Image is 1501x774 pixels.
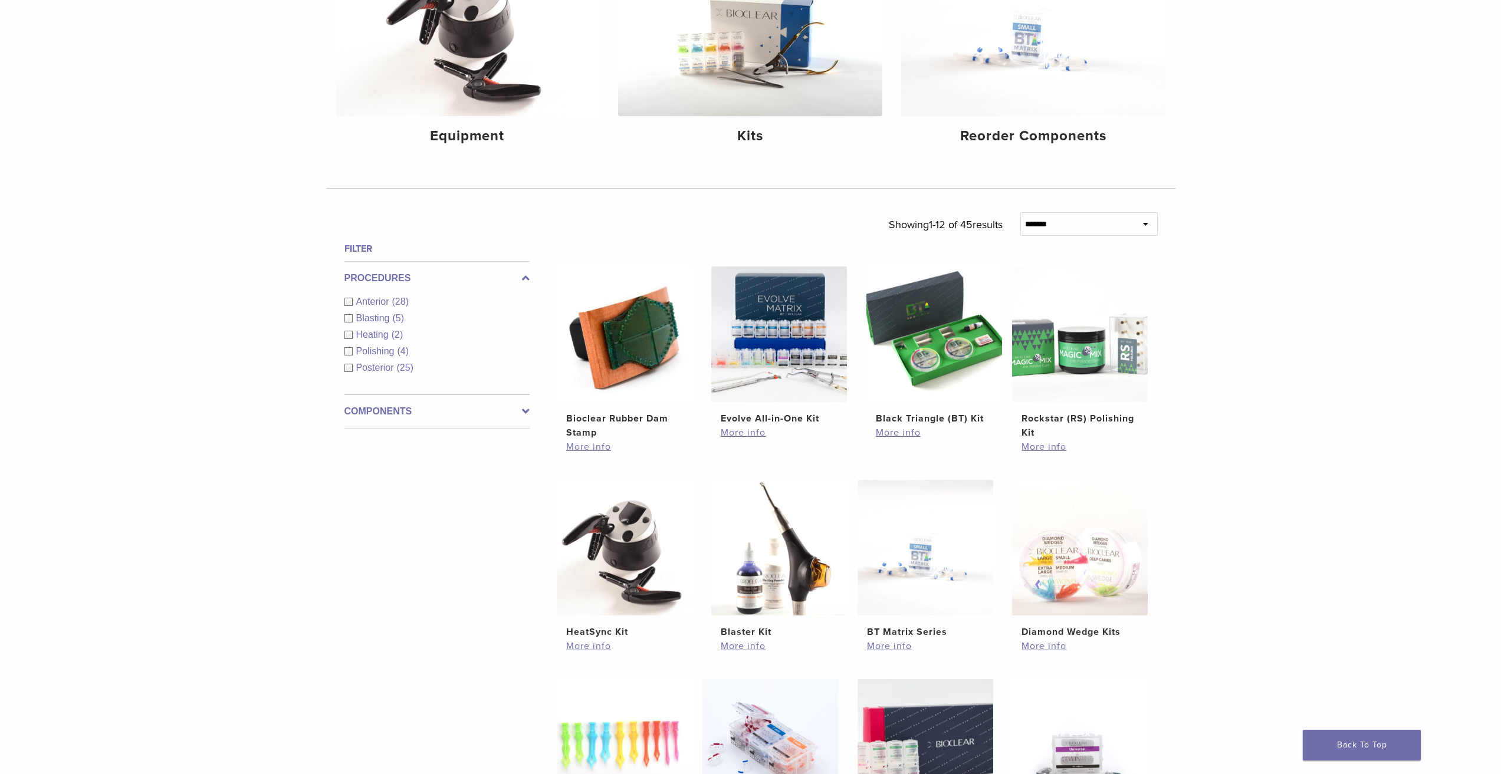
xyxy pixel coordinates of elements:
[344,404,530,419] label: Components
[721,411,837,426] h2: Evolve All-in-One Kit
[876,411,993,426] h2: Black Triangle (BT) Kit
[566,625,683,639] h2: HeatSync Kit
[1022,625,1138,639] h2: Diamond Wedge Kits
[889,212,1003,237] p: Showing results
[356,363,397,373] span: Posterior
[556,480,694,639] a: HeatSync KitHeatSync Kit
[1011,480,1149,639] a: Diamond Wedge KitsDiamond Wedge Kits
[1022,411,1138,440] h2: Rockstar (RS) Polishing Kit
[867,639,984,653] a: More info
[866,266,1002,402] img: Black Triangle (BT) Kit
[721,625,837,639] h2: Blaster Kit
[721,639,837,653] a: More info
[566,639,683,653] a: More info
[1011,266,1149,440] a: Rockstar (RS) Polishing KitRockstar (RS) Polishing Kit
[345,126,590,147] h4: Equipment
[711,480,847,615] img: Blaster Kit
[1303,730,1421,760] a: Back To Top
[557,480,692,615] img: HeatSync Kit
[356,346,398,356] span: Polishing
[929,218,973,231] span: 1-12 of 45
[392,330,403,340] span: (2)
[344,271,530,285] label: Procedures
[392,313,404,323] span: (5)
[711,266,848,426] a: Evolve All-in-One KitEvolve All-in-One Kit
[711,266,847,402] img: Evolve All-in-One Kit
[857,480,994,639] a: BT Matrix SeriesBT Matrix Series
[356,313,393,323] span: Blasting
[397,346,409,356] span: (4)
[858,480,993,615] img: BT Matrix Series
[1022,639,1138,653] a: More info
[397,363,413,373] span: (25)
[911,126,1156,147] h4: Reorder Components
[876,426,993,440] a: More info
[556,266,694,440] a: Bioclear Rubber Dam StampBioclear Rubber Dam Stamp
[356,297,392,307] span: Anterior
[557,266,692,402] img: Bioclear Rubber Dam Stamp
[628,126,873,147] h4: Kits
[867,625,984,639] h2: BT Matrix Series
[356,330,392,340] span: Heating
[1012,480,1148,615] img: Diamond Wedge Kits
[344,242,530,256] h4: Filter
[721,426,837,440] a: More info
[866,266,1003,426] a: Black Triangle (BT) KitBlack Triangle (BT) Kit
[1022,440,1138,454] a: More info
[392,297,409,307] span: (28)
[566,411,683,440] h2: Bioclear Rubber Dam Stamp
[566,440,683,454] a: More info
[1012,266,1148,402] img: Rockstar (RS) Polishing Kit
[711,480,848,639] a: Blaster KitBlaster Kit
